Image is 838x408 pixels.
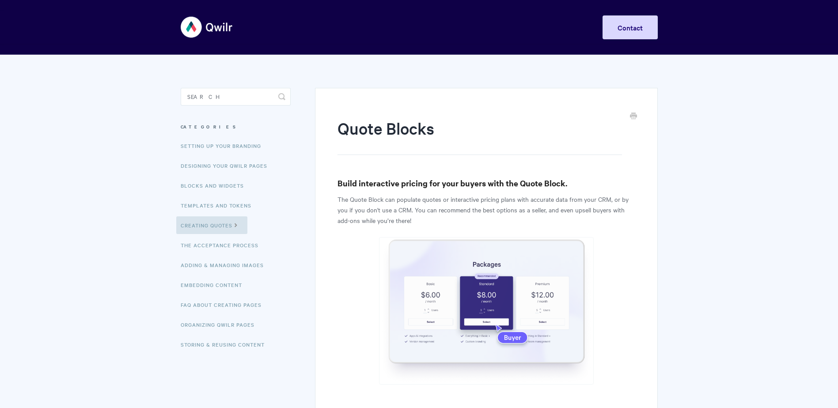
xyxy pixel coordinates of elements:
[181,177,250,194] a: Blocks and Widgets
[181,119,291,135] h3: Categories
[181,196,258,214] a: Templates and Tokens
[181,88,291,106] input: Search
[181,157,274,174] a: Designing Your Qwilr Pages
[181,336,271,353] a: Storing & Reusing Content
[181,296,268,314] a: FAQ About Creating Pages
[181,236,265,254] a: The Acceptance Process
[181,276,249,294] a: Embedding Content
[337,177,635,189] h3: Build interactive pricing for your buyers with the Quote Block.
[181,137,268,155] a: Setting up your Branding
[337,117,622,155] h1: Quote Blocks
[176,216,247,234] a: Creating Quotes
[630,112,637,121] a: Print this Article
[181,11,233,44] img: Qwilr Help Center
[603,15,658,39] a: Contact
[337,194,635,226] p: The Quote Block can populate quotes or interactive pricing plans with accurate data from your CRM...
[181,256,270,274] a: Adding & Managing Images
[181,316,261,333] a: Organizing Qwilr Pages
[379,237,594,385] img: file-30ANXqc23E.png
